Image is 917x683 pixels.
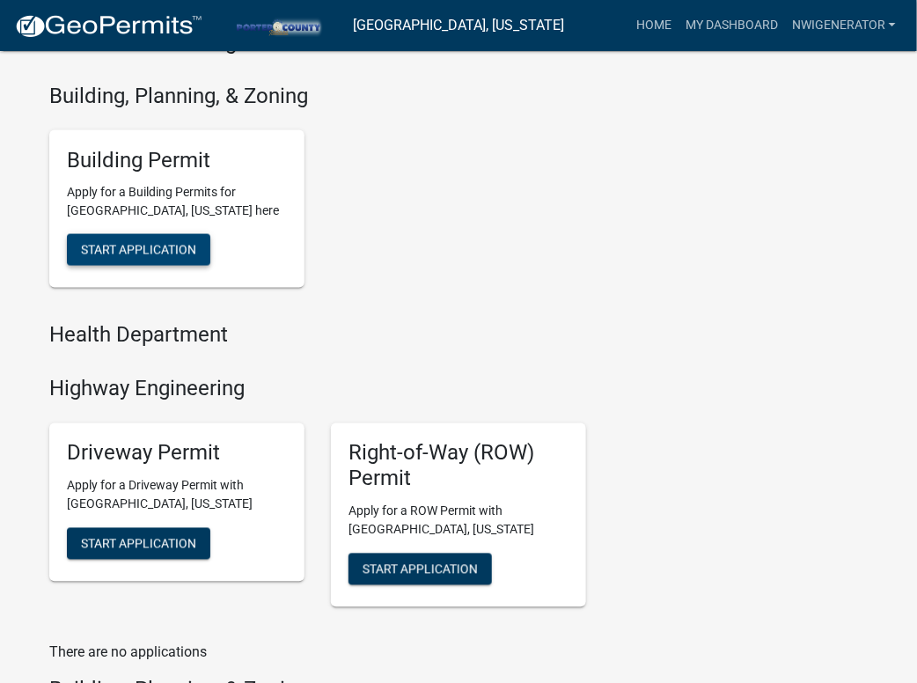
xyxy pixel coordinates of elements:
[348,503,569,540] p: Apply for a ROW Permit with [GEOGRAPHIC_DATA], [US_STATE]
[629,9,679,42] a: Home
[679,9,785,42] a: My Dashboard
[67,234,210,266] button: Start Application
[348,441,569,492] h5: Right-of-Way (ROW) Permit
[67,183,287,220] p: Apply for a Building Permits for [GEOGRAPHIC_DATA], [US_STATE] here
[49,377,586,402] h4: Highway Engineering
[49,323,586,349] h4: Health Department
[49,84,586,109] h4: Building, Planning, & Zoning
[67,148,287,173] h5: Building Permit
[363,562,478,576] span: Start Application
[67,528,210,560] button: Start Application
[49,643,586,664] p: There are no applications
[67,477,287,514] p: Apply for a Driveway Permit with [GEOGRAPHIC_DATA], [US_STATE]
[81,243,196,257] span: Start Application
[81,536,196,550] span: Start Application
[785,9,903,42] a: nwigenerator
[67,441,287,466] h5: Driveway Permit
[348,554,492,585] button: Start Application
[353,11,564,40] a: [GEOGRAPHIC_DATA], [US_STATE]
[216,13,339,37] img: Porter County, Indiana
